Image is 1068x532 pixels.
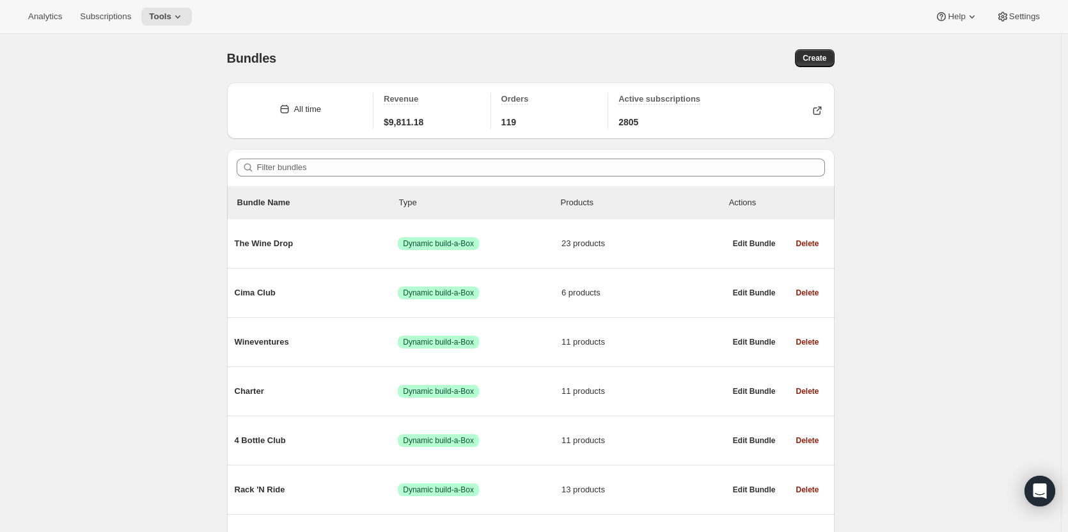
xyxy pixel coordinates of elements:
span: Edit Bundle [733,239,776,249]
span: Help [948,12,965,22]
span: 119 [501,116,516,129]
button: Subscriptions [72,8,139,26]
span: Delete [796,386,819,396]
button: Edit Bundle [725,481,783,499]
span: Edit Bundle [733,337,776,347]
span: Edit Bundle [733,386,776,396]
span: Settings [1009,12,1040,22]
button: Delete [788,235,826,253]
span: Orders [501,94,529,104]
button: Edit Bundle [725,284,783,302]
div: All time [294,103,321,116]
span: Bundles [227,51,277,65]
span: Dynamic build-a-Box [403,485,474,495]
span: Delete [796,288,819,298]
button: Delete [788,382,826,400]
p: Bundle Name [237,196,399,209]
span: Tools [149,12,171,22]
span: 11 products [561,336,725,348]
span: 6 products [561,286,725,299]
span: Subscriptions [80,12,131,22]
span: 4 Bottle Club [235,434,398,447]
button: Edit Bundle [725,235,783,253]
span: 13 products [561,483,725,496]
span: Rack 'N Ride [235,483,398,496]
input: Filter bundles [257,159,825,176]
div: Products [561,196,723,209]
span: Edit Bundle [733,485,776,495]
button: Delete [788,481,826,499]
div: Type [399,196,561,209]
span: 23 products [561,237,725,250]
span: Dynamic build-a-Box [403,386,474,396]
span: Dynamic build-a-Box [403,435,474,446]
span: 2805 [618,116,638,129]
button: Edit Bundle [725,432,783,450]
button: Delete [788,284,826,302]
button: Create [795,49,834,67]
div: Actions [729,196,824,209]
span: Create [803,53,826,63]
span: Active subscriptions [618,94,700,104]
span: Revenue [384,94,418,104]
span: Delete [796,239,819,249]
span: The Wine Drop [235,237,398,250]
div: Open Intercom Messenger [1025,476,1055,506]
span: 11 products [561,385,725,398]
span: Analytics [28,12,62,22]
span: Edit Bundle [733,288,776,298]
span: Dynamic build-a-Box [403,337,474,347]
button: Tools [141,8,192,26]
span: Delete [796,337,819,347]
button: Analytics [20,8,70,26]
button: Help [927,8,986,26]
span: Delete [796,485,819,495]
span: Dynamic build-a-Box [403,288,474,298]
span: Edit Bundle [733,435,776,446]
button: Edit Bundle [725,333,783,351]
button: Edit Bundle [725,382,783,400]
button: Delete [788,432,826,450]
span: Dynamic build-a-Box [403,239,474,249]
span: Delete [796,435,819,446]
span: Charter [235,385,398,398]
button: Settings [989,8,1048,26]
button: Delete [788,333,826,351]
span: 11 products [561,434,725,447]
span: Wineventures [235,336,398,348]
span: Cima Club [235,286,398,299]
span: $9,811.18 [384,116,423,129]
